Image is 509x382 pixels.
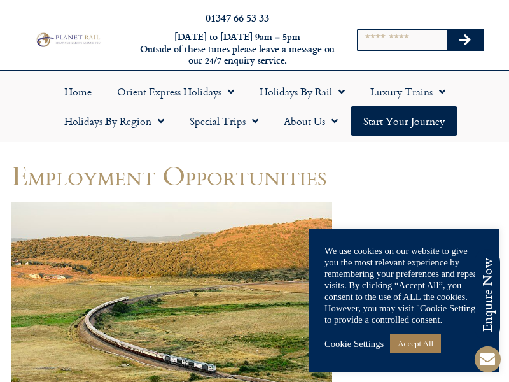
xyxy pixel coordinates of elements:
a: Holidays by Region [52,106,177,136]
nav: Menu [6,77,503,136]
a: Start your Journey [351,106,457,136]
img: Planet Rail Train Holidays Logo [34,31,102,48]
h6: [DATE] to [DATE] 9am – 5pm Outside of these times please leave a message on our 24/7 enquiry serv... [139,31,336,67]
a: Home [52,77,104,106]
a: Cookie Settings [324,338,384,350]
a: About Us [271,106,351,136]
h1: Employment Opportunities [11,160,332,190]
a: 01347 66 53 33 [206,10,269,25]
a: Special Trips [177,106,271,136]
div: We use cookies on our website to give you the most relevant experience by remembering your prefer... [324,245,484,325]
a: Accept All [390,334,441,353]
a: Orient Express Holidays [104,77,247,106]
button: Search [447,30,484,50]
a: Luxury Trains [358,77,458,106]
a: Holidays by Rail [247,77,358,106]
